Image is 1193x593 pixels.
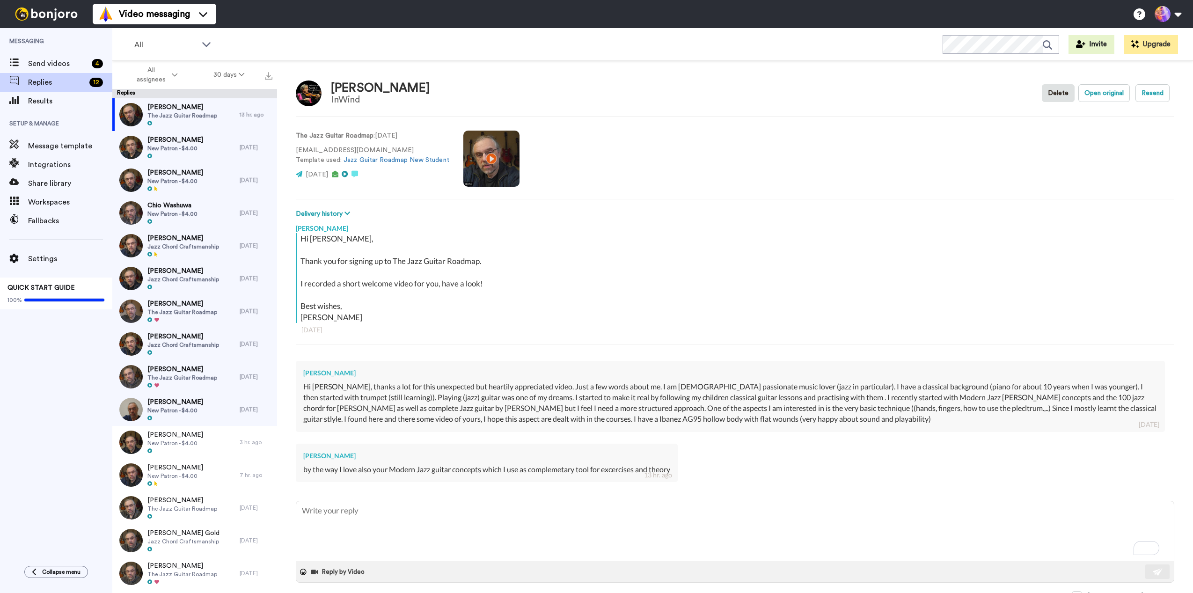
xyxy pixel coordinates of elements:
[240,111,272,118] div: 13 hr. ago
[265,72,272,80] img: export.svg
[1153,568,1163,576] img: send-white.svg
[28,197,112,208] span: Workspaces
[112,360,277,393] a: [PERSON_NAME]The Jazz Guitar Roadmap[DATE]
[112,164,277,197] a: [PERSON_NAME]New Patron - $4.00[DATE]
[119,103,143,126] img: ebc2dd76-0d65-4a1d-913a-6bbda05485c9-thumb.jpg
[240,176,272,184] div: [DATE]
[112,524,277,557] a: [PERSON_NAME] GoldJazz Chord Craftsmanship[DATE]
[119,7,190,21] span: Video messaging
[147,571,217,578] span: The Jazz Guitar Roadmap
[296,219,1174,233] div: [PERSON_NAME]
[28,140,112,152] span: Message template
[112,295,277,328] a: [PERSON_NAME]The Jazz Guitar Roadmap[DATE]
[112,328,277,360] a: [PERSON_NAME]Jazz Chord Craftsmanship[DATE]
[240,439,272,446] div: 3 hr. ago
[112,131,277,164] a: [PERSON_NAME]New Patron - $4.00[DATE]
[112,89,277,98] div: Replies
[331,95,430,105] div: InWind
[119,365,143,388] img: 2d8341a9-54c5-480a-96e5-53a06afb7e3a-thumb.jpg
[112,262,277,295] a: [PERSON_NAME]Jazz Chord Craftsmanship[DATE]
[11,7,81,21] img: bj-logo-header-white.svg
[1042,84,1075,102] button: Delete
[119,398,143,421] img: e3142924-e3a5-490a-8413-af9b33ca3c2b-thumb.jpg
[240,275,272,282] div: [DATE]
[296,146,449,165] p: [EMAIL_ADDRESS][DOMAIN_NAME] Template used:
[262,68,275,82] button: Export all results that match these filters now.
[147,528,220,538] span: [PERSON_NAME] Gold
[147,210,198,218] span: New Patron - $4.00
[1139,420,1159,429] div: [DATE]
[331,81,430,95] div: [PERSON_NAME]
[112,98,277,131] a: [PERSON_NAME]The Jazz Guitar Roadmap13 hr. ago
[119,136,143,159] img: c3a3d3ae-fd54-4b4c-ad44-3674526215be-thumb.jpg
[28,215,112,227] span: Fallbacks
[296,132,373,139] strong: The Jazz Guitar Roadmap
[119,201,143,225] img: 3b4d9277-7656-4674-b278-c52275dfedb6-thumb.jpg
[119,463,143,487] img: 0539074e-8e8f-4435-a69f-6b3cefc1ebd6-thumb.jpg
[147,439,203,447] span: New Patron - $4.00
[296,81,322,106] img: Image of Pierantonio Paulon
[147,299,217,308] span: [PERSON_NAME]
[344,157,449,163] a: Jazz Guitar Roadmap New Student
[114,62,196,88] button: All assignees
[28,253,112,264] span: Settings
[147,341,219,349] span: Jazz Chord Craftsmanship
[147,145,203,152] span: New Patron - $4.00
[7,296,22,304] span: 100%
[28,95,112,107] span: Results
[301,325,1169,335] div: [DATE]
[296,131,449,141] p: : [DATE]
[303,451,670,461] div: [PERSON_NAME]
[112,229,277,262] a: [PERSON_NAME]Jazz Chord Craftsmanship[DATE]
[119,496,143,520] img: 441008a3-bd92-4670-9d86-b687c58cb430-thumb.jpg
[132,66,170,84] span: All assignees
[119,529,143,552] img: 20a078e9-9c8c-47de-aa7f-5c672e1c34cd-thumb.jpg
[98,7,113,22] img: vm-color.svg
[147,234,219,243] span: [PERSON_NAME]
[147,407,203,414] span: New Patron - $4.00
[240,471,272,479] div: 7 hr. ago
[147,365,217,374] span: [PERSON_NAME]
[147,472,203,480] span: New Patron - $4.00
[300,233,1172,323] div: Hi [PERSON_NAME], Thank you for signing up to The Jazz Guitar Roadmap. I recorded a short welcome...
[28,77,86,88] span: Replies
[119,234,143,257] img: a88ac8fb-577d-4856-a62b-b4f2d335cf6a-thumb.jpg
[147,397,203,407] span: [PERSON_NAME]
[119,332,143,356] img: f67f3072-b92b-4109-b9a7-0de8f6d7fd97-thumb.jpg
[240,242,272,249] div: [DATE]
[112,426,277,459] a: [PERSON_NAME]New Patron - $4.003 hr. ago
[147,561,217,571] span: [PERSON_NAME]
[240,144,272,151] div: [DATE]
[644,470,672,480] div: 13 hr. ago
[119,300,143,323] img: aaf391d9-c2d8-4490-929b-3f69c6b93f47-thumb.jpg
[89,78,103,87] div: 12
[240,537,272,544] div: [DATE]
[119,267,143,290] img: 4a3c742f-218c-4d50-9cb2-9ec5d19b0fcc-thumb.jpg
[112,393,277,426] a: [PERSON_NAME]New Patron - $4.00[DATE]
[296,209,353,219] button: Delivery history
[7,285,75,291] span: QUICK START GUIDE
[1135,84,1170,102] button: Resend
[240,307,272,315] div: [DATE]
[24,566,88,578] button: Collapse menu
[196,66,263,83] button: 30 days
[240,340,272,348] div: [DATE]
[119,431,143,454] img: ed493264-5363-4fc6-8d1e-f89fd9f3b260-thumb.jpg
[240,209,272,217] div: [DATE]
[147,266,219,276] span: [PERSON_NAME]
[134,39,197,51] span: All
[147,243,219,250] span: Jazz Chord Craftsmanship
[240,373,272,381] div: [DATE]
[147,430,203,439] span: [PERSON_NAME]
[42,568,81,576] span: Collapse menu
[303,464,670,475] div: by the way I love also your Modern Jazz guitar concepts which I use as complemetary tool for exce...
[1069,35,1114,54] button: Invite
[147,463,203,472] span: [PERSON_NAME]
[306,171,328,178] span: [DATE]
[240,570,272,577] div: [DATE]
[147,102,217,112] span: [PERSON_NAME]
[92,59,103,68] div: 4
[112,459,277,491] a: [PERSON_NAME]New Patron - $4.007 hr. ago
[296,501,1174,561] textarea: To enrich screen reader interactions, please activate Accessibility in Grammarly extension settings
